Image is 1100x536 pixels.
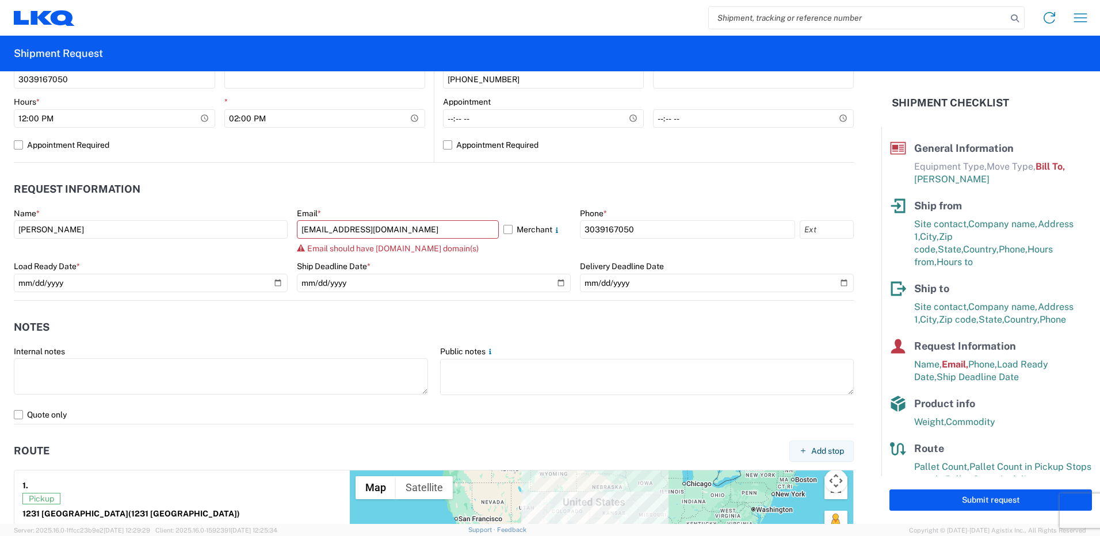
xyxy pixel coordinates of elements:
[889,489,1092,511] button: Submit request
[914,461,969,472] span: Pallet Count,
[128,509,240,518] span: (1231 [GEOGRAPHIC_DATA])
[914,219,968,229] span: Site contact,
[14,321,49,333] h2: Notes
[811,446,844,457] span: Add stop
[98,523,193,533] span: [GEOGRAPHIC_DATA] US
[914,174,990,185] span: [PERSON_NAME]
[497,526,526,533] a: Feedback
[987,161,1036,172] span: Move Type,
[937,256,973,267] span: Hours to
[914,359,942,370] span: Name,
[914,442,944,454] span: Route
[14,47,103,60] h2: Shipment Request
[580,208,607,219] label: Phone
[914,397,975,409] span: Product info
[14,183,140,195] h2: Request Information
[356,476,396,499] button: Show street map
[709,7,1007,29] input: Shipment, tracking or reference number
[503,220,571,239] label: Merchant
[920,231,939,242] span: City,
[937,372,1019,382] span: Ship Deadline Date
[1040,314,1066,325] span: Phone
[892,96,1009,110] h2: Shipment Checklist
[14,445,49,457] h2: Route
[914,340,1016,352] span: Request Information
[800,220,854,239] input: Ext
[789,441,854,462] button: Add stop
[14,208,40,219] label: Name
[914,142,1014,154] span: General Information
[468,526,497,533] a: Support
[22,493,60,504] span: Pickup
[307,244,479,253] span: Email should have [DOMAIN_NAME] domain(s)
[963,244,999,255] span: Country,
[440,346,495,357] label: Public notes
[914,200,962,212] span: Ship from
[14,261,80,271] label: Load Ready Date
[938,244,963,255] span: State,
[999,244,1028,255] span: Phone,
[14,346,65,357] label: Internal notes
[824,469,847,492] button: Map camera controls
[155,527,277,534] span: Client: 2025.16.0-1592391
[914,161,987,172] span: Equipment Type,
[946,416,995,427] span: Commodity
[1004,314,1040,325] span: Country,
[914,282,949,294] span: Ship to
[396,476,453,499] button: Show satellite imagery
[979,314,1004,325] span: State,
[914,301,968,312] span: Site contact,
[14,527,150,534] span: Server: 2025.16.0-1ffcc23b9e2
[968,359,997,370] span: Phone,
[968,301,1038,312] span: Company name,
[14,136,425,154] label: Appointment Required
[14,405,854,424] label: Quote only
[297,261,371,271] label: Ship Deadline Date
[104,527,150,534] span: [DATE] 12:29:29
[443,97,491,107] label: Appointment
[443,136,854,154] label: Appointment Required
[231,527,277,534] span: [DATE] 12:25:34
[22,509,240,518] strong: 1231 [GEOGRAPHIC_DATA]
[914,416,946,427] span: Weight,
[914,461,1091,485] span: Pallet Count in Pickup Stops equals Pallet Count in delivery stops
[297,208,321,219] label: Email
[22,523,98,533] span: [STREET_ADDRESS]
[909,525,1086,535] span: Copyright © [DATE]-[DATE] Agistix Inc., All Rights Reserved
[942,359,968,370] span: Email,
[824,511,847,534] button: Drag Pegman onto the map to open Street View
[22,478,28,493] strong: 1.
[920,314,939,325] span: City,
[14,97,40,107] label: Hours
[968,219,1038,229] span: Company name,
[939,314,979,325] span: Zip code,
[580,261,664,271] label: Delivery Deadline Date
[1036,161,1065,172] span: Bill To,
